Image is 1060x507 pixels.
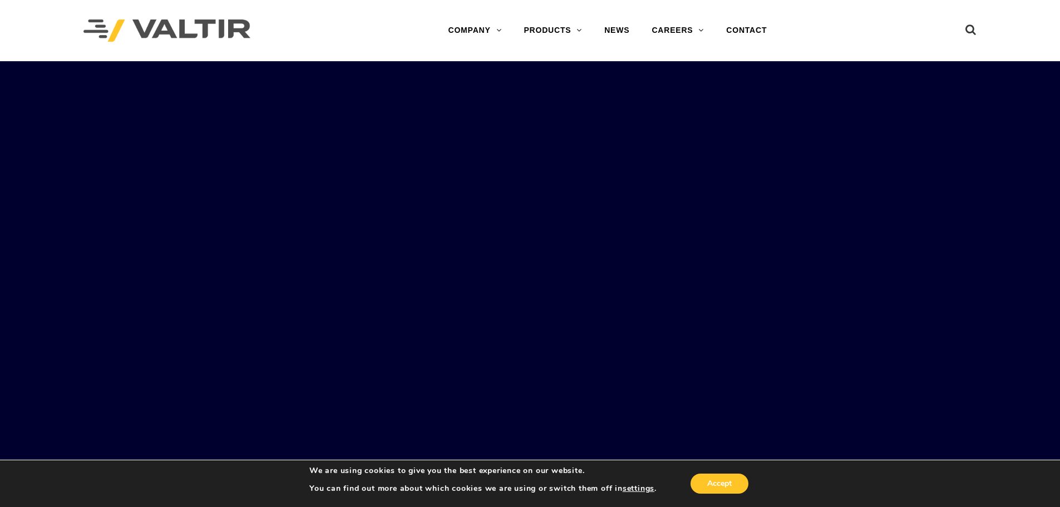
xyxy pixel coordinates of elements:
[309,466,657,476] p: We are using cookies to give you the best experience on our website.
[437,19,512,42] a: COMPANY
[623,484,654,494] button: settings
[309,484,657,494] p: You can find out more about which cookies we are using or switch them off in .
[512,19,593,42] a: PRODUCTS
[640,19,715,42] a: CAREERS
[83,19,250,42] img: Valtir
[691,474,748,494] button: Accept
[593,19,640,42] a: NEWS
[715,19,778,42] a: CONTACT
